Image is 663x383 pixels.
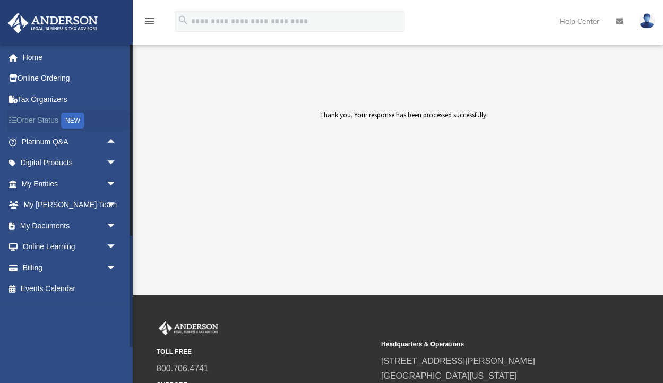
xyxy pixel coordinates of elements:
span: arrow_drop_down [106,215,127,237]
small: TOLL FREE [157,346,374,358]
small: Headquarters & Operations [381,339,598,350]
a: Digital Productsarrow_drop_down [7,152,133,174]
a: My [PERSON_NAME] Teamarrow_drop_down [7,194,133,216]
img: User Pic [639,13,655,29]
a: [GEOGRAPHIC_DATA][US_STATE] [381,371,517,380]
a: Platinum Q&Aarrow_drop_up [7,131,133,152]
img: Anderson Advisors Platinum Portal [157,321,220,335]
span: arrow_drop_down [106,257,127,279]
a: Online Ordering [7,68,133,89]
a: 800.706.4741 [157,364,209,373]
a: Online Learningarrow_drop_down [7,236,133,258]
span: arrow_drop_down [106,173,127,195]
a: Billingarrow_drop_down [7,257,133,278]
i: search [177,14,189,26]
i: menu [143,15,156,28]
a: Events Calendar [7,278,133,300]
span: arrow_drop_up [106,131,127,153]
span: arrow_drop_down [106,152,127,174]
a: Tax Organizers [7,89,133,110]
a: [STREET_ADDRESS][PERSON_NAME] [381,356,535,365]
span: arrow_drop_down [106,194,127,216]
span: arrow_drop_down [106,236,127,258]
a: My Documentsarrow_drop_down [7,215,133,236]
a: My Entitiesarrow_drop_down [7,173,133,194]
img: Anderson Advisors Platinum Portal [5,13,101,33]
a: Home [7,47,133,68]
div: Thank you. Your response has been processed successfully. [206,109,601,189]
a: Order StatusNEW [7,110,133,132]
a: menu [143,19,156,28]
div: NEW [61,113,84,129]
